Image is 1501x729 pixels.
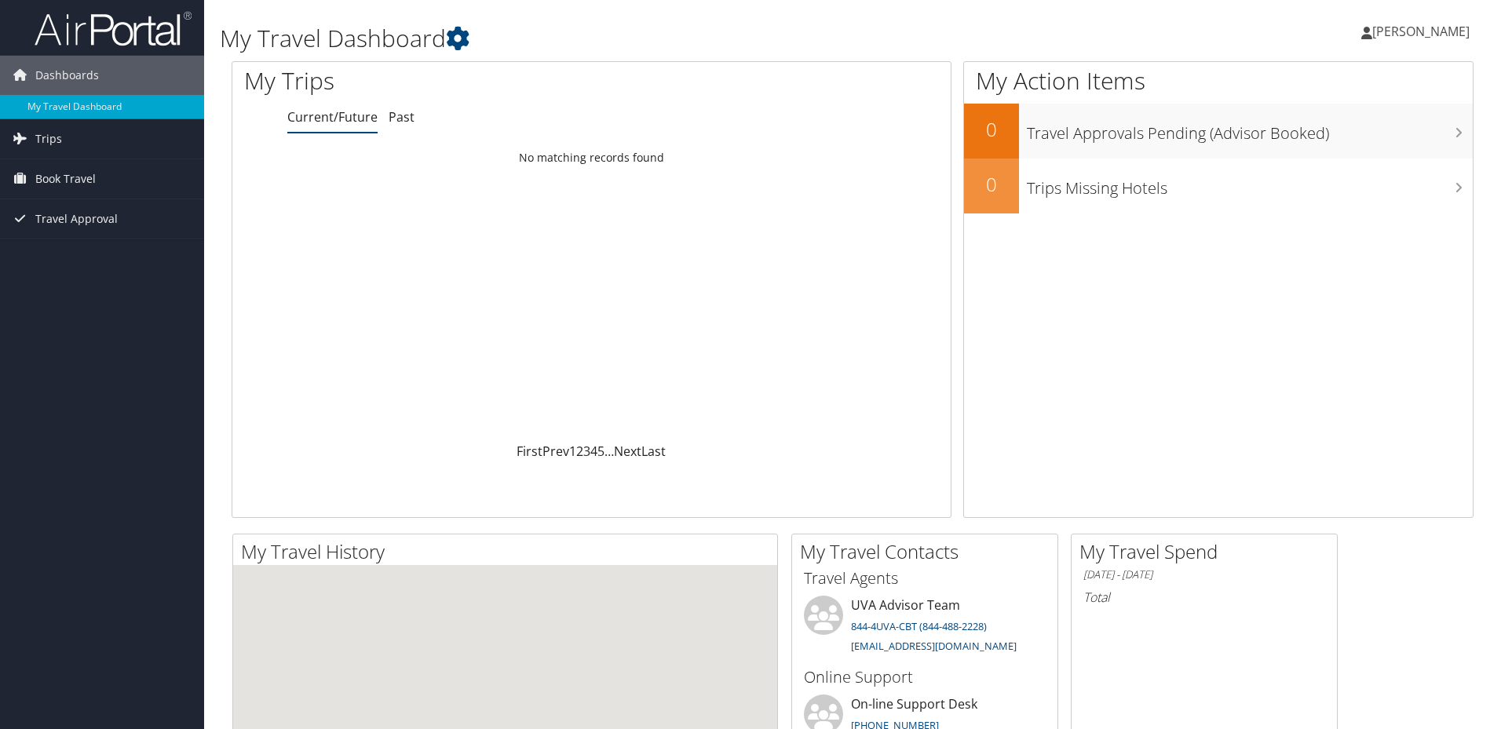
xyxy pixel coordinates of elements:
[35,199,118,239] span: Travel Approval
[964,171,1019,198] h2: 0
[389,108,415,126] a: Past
[964,104,1473,159] a: 0Travel Approvals Pending (Advisor Booked)
[851,639,1017,653] a: [EMAIL_ADDRESS][DOMAIN_NAME]
[287,108,378,126] a: Current/Future
[964,159,1473,213] a: 0Trips Missing Hotels
[232,144,951,172] td: No matching records found
[35,56,99,95] span: Dashboards
[800,538,1057,565] h2: My Travel Contacts
[851,619,987,633] a: 844-4UVA-CBT (844-488-2228)
[590,443,597,460] a: 4
[804,567,1046,589] h3: Travel Agents
[964,116,1019,143] h2: 0
[604,443,614,460] span: …
[35,159,96,199] span: Book Travel
[1079,538,1337,565] h2: My Travel Spend
[576,443,583,460] a: 2
[614,443,641,460] a: Next
[1372,23,1470,40] span: [PERSON_NAME]
[220,22,1064,55] h1: My Travel Dashboard
[517,443,542,460] a: First
[964,64,1473,97] h1: My Action Items
[804,666,1046,688] h3: Online Support
[1083,589,1325,606] h6: Total
[35,10,192,47] img: airportal-logo.png
[542,443,569,460] a: Prev
[796,596,1054,660] li: UVA Advisor Team
[597,443,604,460] a: 5
[244,64,640,97] h1: My Trips
[569,443,576,460] a: 1
[641,443,666,460] a: Last
[1027,115,1473,144] h3: Travel Approvals Pending (Advisor Booked)
[1027,169,1473,199] h3: Trips Missing Hotels
[1083,567,1325,582] h6: [DATE] - [DATE]
[241,538,777,565] h2: My Travel History
[1361,8,1485,55] a: [PERSON_NAME]
[35,119,62,159] span: Trips
[583,443,590,460] a: 3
